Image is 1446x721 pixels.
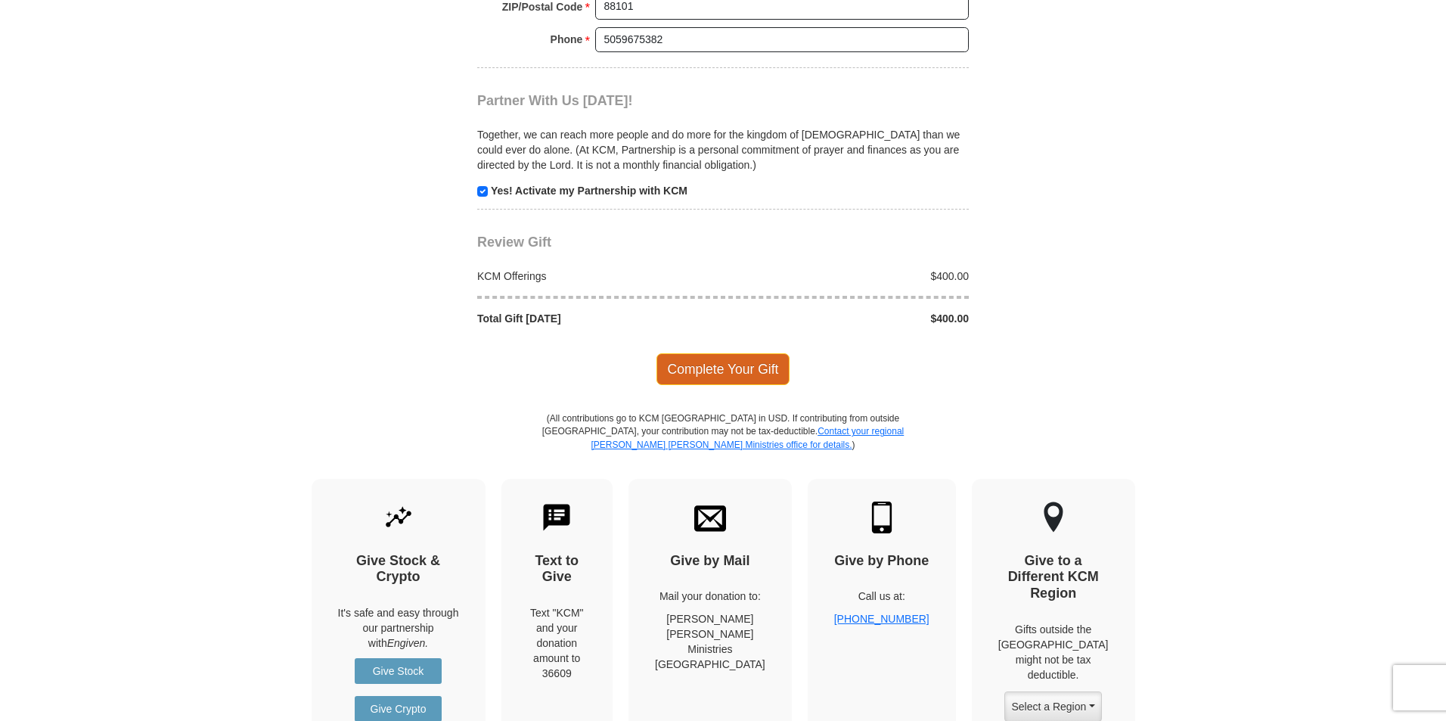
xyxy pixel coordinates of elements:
a: Give Stock [355,658,442,684]
img: other-region [1043,502,1064,533]
img: text-to-give.svg [541,502,573,533]
h4: Give to a Different KCM Region [998,553,1109,602]
p: Mail your donation to: [655,589,765,604]
div: Text "KCM" and your donation amount to 36609 [528,605,587,681]
h4: Text to Give [528,553,587,586]
p: (All contributions go to KCM [GEOGRAPHIC_DATA] in USD. If contributing from outside [GEOGRAPHIC_D... [541,412,905,478]
p: It's safe and easy through our partnership with [338,605,459,651]
h4: Give by Mail [655,553,765,570]
img: give-by-stock.svg [383,502,414,533]
div: $400.00 [723,311,977,326]
strong: Phone [551,29,583,50]
i: Engiven. [387,637,428,649]
img: mobile.svg [866,502,898,533]
strong: Yes! Activate my Partnership with KCM [491,185,687,197]
div: KCM Offerings [470,269,724,284]
h4: Give Stock & Crypto [338,553,459,586]
span: Review Gift [477,235,551,250]
span: Complete Your Gift [656,353,790,385]
p: Gifts outside the [GEOGRAPHIC_DATA] might not be tax deductible. [998,622,1109,682]
p: Together, we can reach more people and do more for the kingdom of [DEMOGRAPHIC_DATA] than we coul... [477,127,969,172]
div: Total Gift [DATE] [470,311,724,326]
p: Call us at: [834,589,929,604]
h4: Give by Phone [834,553,929,570]
span: Partner With Us [DATE]! [477,93,633,108]
a: [PHONE_NUMBER] [834,613,929,625]
img: envelope.svg [694,502,726,533]
a: Contact your regional [PERSON_NAME] [PERSON_NAME] Ministries office for details. [591,426,904,449]
div: $400.00 [723,269,977,284]
p: [PERSON_NAME] [PERSON_NAME] Ministries [GEOGRAPHIC_DATA] [655,611,765,672]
